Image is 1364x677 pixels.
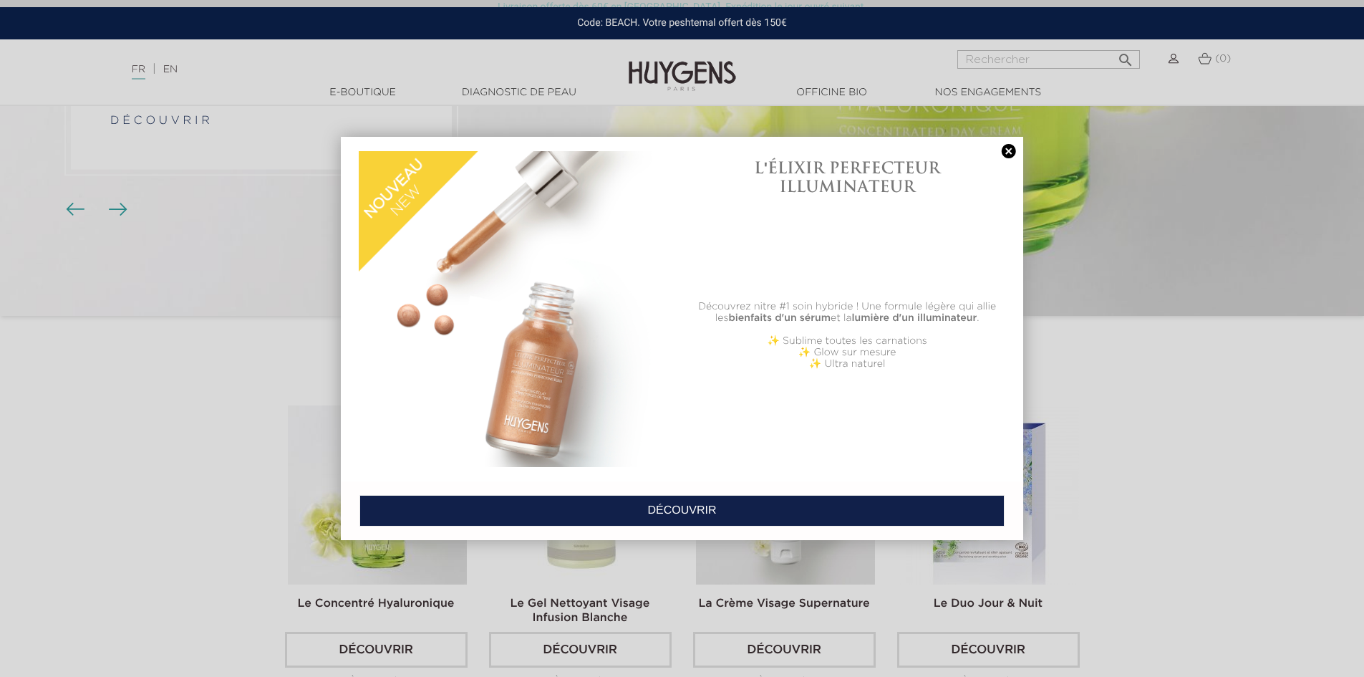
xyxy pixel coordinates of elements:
b: lumière d'un illuminateur [852,313,977,323]
p: ✨ Sublime toutes les carnations [690,335,1005,347]
b: bienfaits d'un sérum [728,313,831,323]
a: DÉCOUVRIR [359,495,1005,527]
h1: L'ÉLIXIR PERFECTEUR ILLUMINATEUR [690,158,1005,196]
p: ✨ Ultra naturel [690,358,1005,370]
p: Découvrez nitre #1 soin hybride ! Une formule légère qui allie les et la . [690,301,1005,324]
p: ✨ Glow sur mesure [690,347,1005,358]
